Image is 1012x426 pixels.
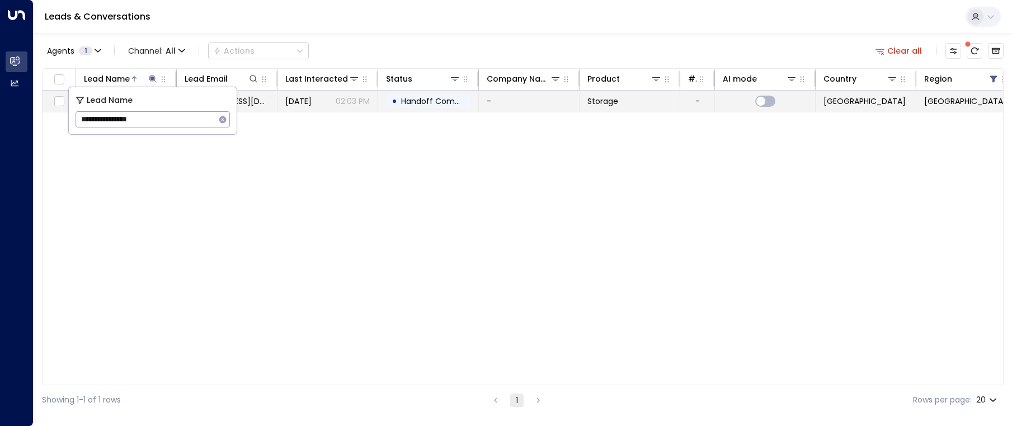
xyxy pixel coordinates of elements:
[723,72,757,86] div: AI mode
[688,72,697,86] div: # of people
[392,92,397,111] div: •
[52,73,66,87] span: Toggle select all
[967,43,982,59] span: There are new threads available. Refresh the grid to view the latest updates.
[587,72,620,86] div: Product
[166,46,176,55] span: All
[336,96,370,107] p: 02:03 PM
[871,43,927,59] button: Clear all
[124,43,190,59] span: Channel:
[823,72,898,86] div: Country
[45,10,150,23] a: Leads & Conversations
[208,42,309,59] button: Actions
[988,43,1004,59] button: Archived Leads
[924,72,999,86] div: Region
[924,72,952,86] div: Region
[487,72,550,86] div: Company Name
[587,96,618,107] span: Storage
[401,96,480,107] span: Handoff Completed
[42,394,121,406] div: Showing 1-1 of 1 rows
[479,91,580,112] td: -
[84,72,158,86] div: Lead Name
[823,72,856,86] div: Country
[587,72,662,86] div: Product
[84,72,130,86] div: Lead Name
[52,94,66,108] span: Toggle select row
[487,72,561,86] div: Company Name
[185,72,259,86] div: Lead Email
[723,72,797,86] div: AI mode
[285,96,312,107] span: Sep 11, 2025
[386,72,412,86] div: Status
[124,43,190,59] button: Channel:All
[79,46,92,55] span: 1
[285,72,360,86] div: Last Interacted
[913,394,972,406] label: Rows per page:
[42,43,105,59] button: Agents1
[285,72,348,86] div: Last Interacted
[510,394,524,407] button: page 1
[386,72,460,86] div: Status
[488,393,545,407] nav: pagination navigation
[208,42,309,59] div: Button group with a nested menu
[976,392,999,408] div: 20
[945,43,961,59] button: Customize
[185,72,228,86] div: Lead Email
[924,96,1006,107] span: Shropshire
[695,96,700,107] div: -
[87,94,133,107] span: Lead Name
[213,46,255,56] div: Actions
[688,72,708,86] div: # of people
[823,96,906,107] span: United Kingdom
[47,47,74,55] span: Agents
